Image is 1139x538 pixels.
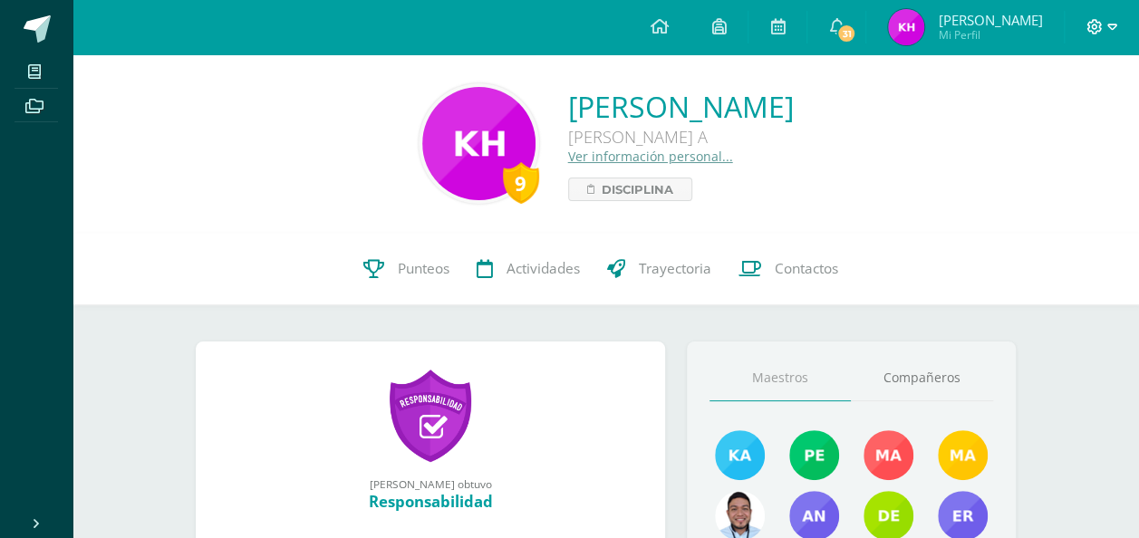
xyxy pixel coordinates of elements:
[709,355,852,401] a: Maestros
[594,233,725,305] a: Trayectoria
[568,178,692,201] a: Disciplina
[214,476,647,491] div: [PERSON_NAME] obtuvo
[602,178,673,200] span: Disciplina
[715,430,765,480] img: 1c285e60f6ff79110def83009e9e501a.png
[568,87,794,126] a: [PERSON_NAME]
[938,430,988,480] img: f5bcdfe112135d8e2907dab10a7547e4.png
[507,259,580,278] span: Actividades
[789,430,839,480] img: 15fb5835aaf1d8aa0909c044d1811af8.png
[836,24,856,43] span: 31
[568,148,733,165] a: Ver información personal...
[422,87,536,200] img: 71a19336a167ea2f8d9dda34f0acb66a.png
[864,430,913,480] img: c020eebe47570ddd332f87e65077e1d5.png
[398,259,449,278] span: Punteos
[888,9,924,45] img: 6febc8101a15418df2ed52236afeb4b8.png
[725,233,852,305] a: Contactos
[214,491,647,512] div: Responsabilidad
[568,126,794,148] div: [PERSON_NAME] A
[350,233,463,305] a: Punteos
[639,259,711,278] span: Trayectoria
[851,355,993,401] a: Compañeros
[938,27,1042,43] span: Mi Perfil
[463,233,594,305] a: Actividades
[775,259,838,278] span: Contactos
[503,162,539,204] div: 9
[938,11,1042,29] span: [PERSON_NAME]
